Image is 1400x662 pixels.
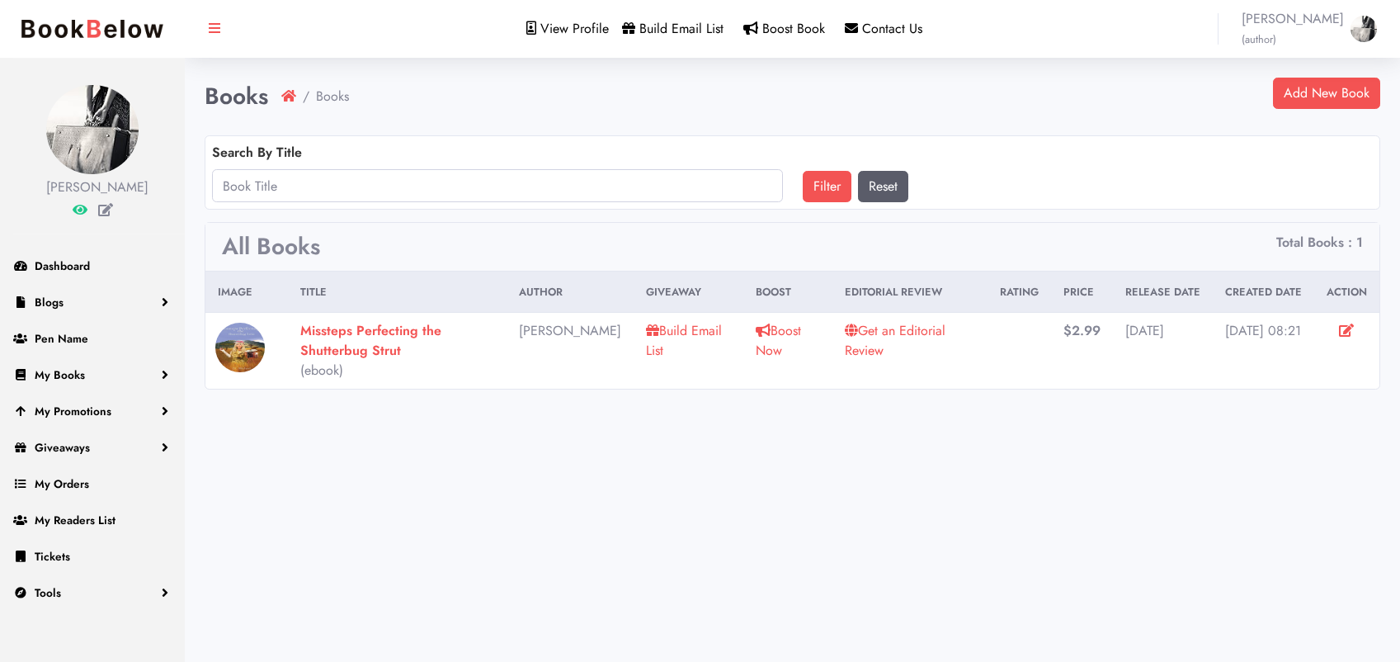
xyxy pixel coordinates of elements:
span: [PERSON_NAME] [1242,9,1344,49]
span: Boost Book [762,19,825,38]
nav: breadcrumb [281,87,349,106]
th: Author [507,271,634,312]
a: Reset [858,171,908,202]
span: View Profile [540,19,609,38]
li: Books [296,87,349,106]
span: Tools [35,584,61,601]
span: My Books [35,366,85,383]
span: My Promotions [35,403,111,419]
th: Editorial Review [832,271,988,312]
img: 1757506279.jpg [46,85,139,174]
th: Price [1051,271,1113,312]
h1: Books [205,83,268,111]
td: (ebook) [288,312,507,389]
span: Dashboard [35,258,90,274]
span: Pen Name [35,330,88,347]
a: Add New Book [1273,78,1380,109]
label: Search By Title [212,143,302,163]
a: Build Email List [646,321,722,360]
a: Boost Now [756,321,801,360]
img: 1757506279.jpg [1351,16,1377,42]
span: Giveaways [35,439,90,456]
th: Image [205,271,288,312]
span: Build Email List [639,19,724,38]
td: [DATE] [1113,312,1213,389]
div: [PERSON_NAME] [46,177,139,197]
input: Book Title [212,169,783,202]
th: Created Date [1213,271,1314,312]
th: Boost [743,271,832,312]
td: [PERSON_NAME] [507,312,634,389]
span: Contact Us [862,19,922,38]
img: bookbelow.PNG [13,12,172,46]
a: Build Email List [622,19,724,38]
a: Missteps Perfecting the Shutterbug Strut [300,321,441,360]
button: Filter [803,171,851,202]
span: My Orders [35,475,89,492]
img: 1757506860.jpg [215,323,265,372]
a: Contact Us [845,19,922,38]
th: Giveaway [634,271,743,312]
span: My Readers List [35,512,115,528]
b: $2.99 [1063,321,1101,340]
li: Total Books : 1 [1276,233,1363,253]
a: Boost Book [743,19,825,38]
span: Tickets [35,548,70,565]
th: Rating [988,271,1051,312]
th: Action [1314,271,1379,312]
td: [DATE] 08:21 [1213,312,1314,389]
small: (author) [1242,31,1276,47]
span: Blogs [35,294,64,310]
a: View Profile [526,19,609,38]
a: Get an Editorial Review [845,321,945,360]
th: Release Date [1113,271,1213,312]
h3: All Books [222,233,320,261]
th: Title [288,271,507,312]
